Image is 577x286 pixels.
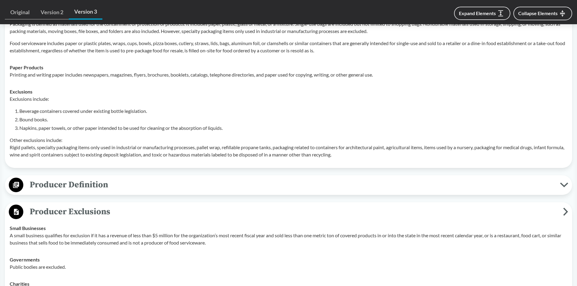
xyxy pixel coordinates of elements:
[69,5,102,20] a: Version 3
[10,257,40,262] strong: Governments
[7,177,570,193] button: Producer Definition
[10,89,32,94] strong: Exclusions
[454,7,510,20] button: Expand Elements
[10,40,567,54] p: Food serviceware includes paper or plastic plates, wraps, cups, bowls, pizza boxes, cutlery, stra...
[10,71,567,78] p: Printing and writing paper includes newspapers, magazines, flyers, brochures, booklets, catalogs,...
[19,116,567,123] li: Bound books.
[10,225,46,231] strong: Small Businesses
[19,107,567,115] li: Beverage containers covered under existing bottle legislation.
[10,64,43,70] strong: Paper Products
[23,205,563,219] span: Producer Exclusions
[7,204,570,220] button: Producer Exclusions
[23,178,560,192] span: Producer Definition
[10,95,567,103] p: Exclusions include:
[19,124,567,132] li: Napkins, paper towels, or other paper intended to be used for cleaning or the absorption of liquids.
[10,136,567,158] p: Other exclusions include: Rigid pallets, specialty packaging items only used in industrial or man...
[35,5,69,19] a: Version 2
[10,263,567,271] p: Public bodies are excluded.
[10,20,567,35] p: Packaging is defined as materials used for the containment or protection of products. It includes...
[5,5,35,19] a: Original
[513,7,572,20] button: Collapse Elements
[10,232,567,246] p: A small business qualifies for exclusion if it has a revenue of less than $5 million for the orga...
